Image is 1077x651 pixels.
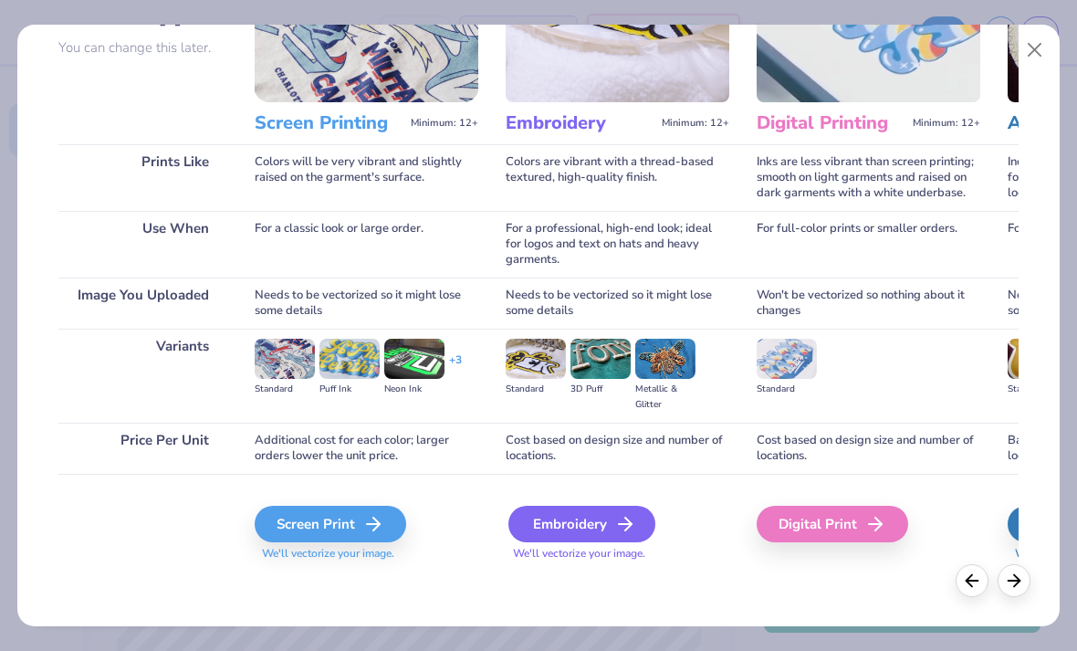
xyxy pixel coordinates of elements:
[319,339,380,379] img: Puff Ink
[384,339,444,379] img: Neon Ink
[662,117,729,130] span: Minimum: 12+
[506,423,729,474] div: Cost based on design size and number of locations.
[1008,382,1068,397] div: Standard
[506,278,729,329] div: Needs to be vectorized so it might lose some details
[58,423,227,474] div: Price Per Unit
[319,382,380,397] div: Puff Ink
[506,211,729,278] div: For a professional, high-end look; ideal for logos and text on hats and heavy garments.
[255,382,315,397] div: Standard
[58,144,227,211] div: Prints Like
[757,111,905,135] h3: Digital Printing
[506,382,566,397] div: Standard
[255,423,478,474] div: Additional cost for each color; larger orders lower the unit price.
[255,546,478,562] span: We'll vectorize your image.
[506,144,729,211] div: Colors are vibrant with a thread-based textured, high-quality finish.
[635,339,695,379] img: Metallic & Glitter
[757,506,908,542] div: Digital Print
[384,382,444,397] div: Neon Ink
[58,211,227,278] div: Use When
[757,144,980,211] div: Inks are less vibrant than screen printing; smooth on light garments and raised on dark garments ...
[1008,339,1068,379] img: Standard
[570,339,631,379] img: 3D Puff
[506,339,566,379] img: Standard
[506,111,654,135] h3: Embroidery
[508,506,655,542] div: Embroidery
[570,382,631,397] div: 3D Puff
[757,278,980,329] div: Won't be vectorized so nothing about it changes
[58,329,227,423] div: Variants
[506,546,729,562] span: We'll vectorize your image.
[255,211,478,278] div: For a classic look or large order.
[58,278,227,329] div: Image You Uploaded
[255,278,478,329] div: Needs to be vectorized so it might lose some details
[255,339,315,379] img: Standard
[255,111,403,135] h3: Screen Printing
[757,339,817,379] img: Standard
[757,211,980,278] div: For full-color prints or smaller orders.
[757,423,980,474] div: Cost based on design size and number of locations.
[411,117,478,130] span: Minimum: 12+
[255,506,406,542] div: Screen Print
[1018,33,1052,68] button: Close
[757,382,817,397] div: Standard
[58,40,227,56] p: You can change this later.
[449,352,462,383] div: + 3
[635,382,695,413] div: Metallic & Glitter
[913,117,980,130] span: Minimum: 12+
[255,144,478,211] div: Colors will be very vibrant and slightly raised on the garment's surface.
